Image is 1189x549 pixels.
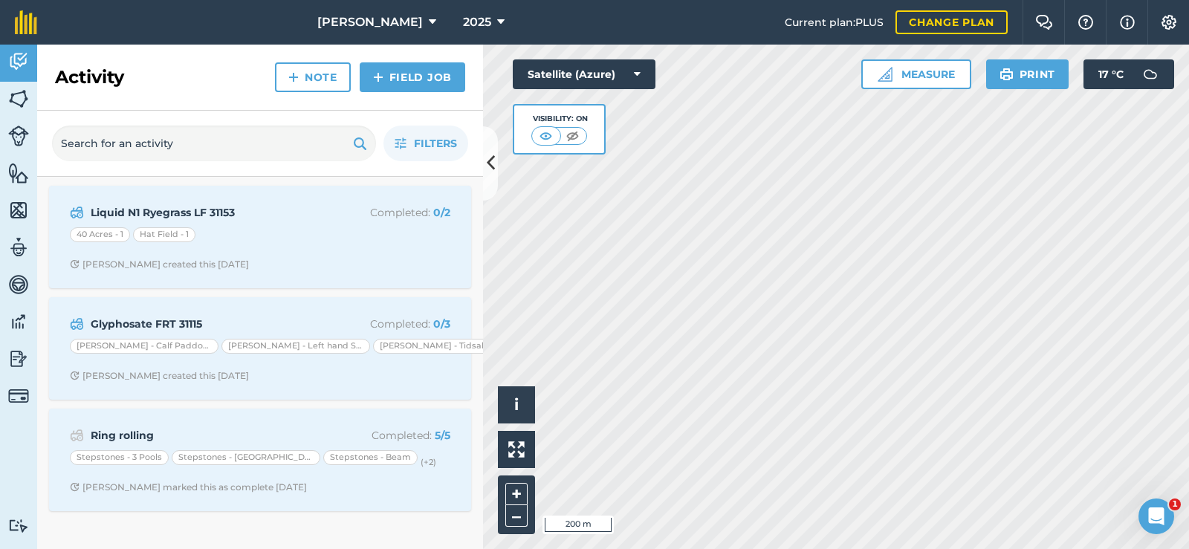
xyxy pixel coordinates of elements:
[508,441,525,458] img: Four arrows, one pointing top left, one top right, one bottom right and the last bottom left
[70,339,218,354] div: [PERSON_NAME] - Calf Paddock
[70,481,307,493] div: [PERSON_NAME] marked this as complete [DATE]
[373,339,495,354] div: [PERSON_NAME] - Tidsals
[8,348,29,370] img: svg+xml;base64,PD94bWwgdmVyc2lvbj0iMS4wIiBlbmNvZGluZz0idXRmLTgiPz4KPCEtLSBHZW5lcmF0b3I6IEFkb2JlIE...
[70,370,249,382] div: [PERSON_NAME] created this [DATE]
[895,10,1008,34] a: Change plan
[332,204,450,221] p: Completed :
[8,126,29,146] img: svg+xml;base64,PD94bWwgdmVyc2lvbj0iMS4wIiBlbmNvZGluZz0idXRmLTgiPz4KPCEtLSBHZW5lcmF0b3I6IEFkb2JlIE...
[275,62,351,92] a: Note
[1160,15,1178,30] img: A cog icon
[360,62,465,92] a: Field Job
[373,68,383,86] img: svg+xml;base64,PHN2ZyB4bWxucz0iaHR0cDovL3d3dy53My5vcmcvMjAwMC9zdmciIHdpZHRoPSIxNCIgaGVpZ2h0PSIyNC...
[383,126,468,161] button: Filters
[52,126,376,161] input: Search for an activity
[317,13,423,31] span: [PERSON_NAME]
[91,316,326,332] strong: Glyphosate FRT 31115
[353,134,367,152] img: svg+xml;base64,PHN2ZyB4bWxucz0iaHR0cDovL3d3dy53My5vcmcvMjAwMC9zdmciIHdpZHRoPSIxOSIgaGVpZ2h0PSIyNC...
[414,135,457,152] span: Filters
[70,371,80,380] img: Clock with arrow pointing clockwise
[15,10,37,34] img: fieldmargin Logo
[505,505,528,527] button: –
[1083,59,1174,89] button: 17 °C
[1169,498,1181,510] span: 1
[1035,15,1053,30] img: Two speech bubbles overlapping with the left bubble in the forefront
[221,339,370,354] div: [PERSON_NAME] - Left hand Side
[1135,59,1165,89] img: svg+xml;base64,PD94bWwgdmVyc2lvbj0iMS4wIiBlbmNvZGluZz0idXRmLTgiPz4KPCEtLSBHZW5lcmF0b3I6IEFkb2JlIE...
[531,113,588,125] div: Visibility: On
[55,65,124,89] h2: Activity
[1000,65,1014,83] img: svg+xml;base64,PHN2ZyB4bWxucz0iaHR0cDovL3d3dy53My5vcmcvMjAwMC9zdmciIHdpZHRoPSIxOSIgaGVpZ2h0PSIyNC...
[861,59,971,89] button: Measure
[785,14,884,30] span: Current plan : PLUS
[332,316,450,332] p: Completed :
[323,450,418,465] div: Stepstones - Beam
[70,450,169,465] div: Stepstones - 3 Pools
[563,129,582,143] img: svg+xml;base64,PHN2ZyB4bWxucz0iaHR0cDovL3d3dy53My5vcmcvMjAwMC9zdmciIHdpZHRoPSI1MCIgaGVpZ2h0PSI0MC...
[58,418,462,502] a: Ring rollingCompleted: 5/5Stepstones - 3 PoolsStepstones - [GEOGRAPHIC_DATA]Stepstones - Beam(+2)...
[435,429,450,442] strong: 5 / 5
[8,162,29,184] img: svg+xml;base64,PHN2ZyB4bWxucz0iaHR0cDovL3d3dy53My5vcmcvMjAwMC9zdmciIHdpZHRoPSI1NiIgaGVpZ2h0PSI2MC...
[172,450,320,465] div: Stepstones - [GEOGRAPHIC_DATA]
[878,67,892,82] img: Ruler icon
[1120,13,1135,31] img: svg+xml;base64,PHN2ZyB4bWxucz0iaHR0cDovL3d3dy53My5vcmcvMjAwMC9zdmciIHdpZHRoPSIxNyIgaGVpZ2h0PSIxNy...
[8,386,29,406] img: svg+xml;base64,PD94bWwgdmVyc2lvbj0iMS4wIiBlbmNvZGluZz0idXRmLTgiPz4KPCEtLSBHZW5lcmF0b3I6IEFkb2JlIE...
[1077,15,1095,30] img: A question mark icon
[421,457,436,467] small: (+ 2 )
[537,129,555,143] img: svg+xml;base64,PHN2ZyB4bWxucz0iaHR0cDovL3d3dy53My5vcmcvMjAwMC9zdmciIHdpZHRoPSI1MCIgaGVpZ2h0PSI0MC...
[288,68,299,86] img: svg+xml;base64,PHN2ZyB4bWxucz0iaHR0cDovL3d3dy53My5vcmcvMjAwMC9zdmciIHdpZHRoPSIxNCIgaGVpZ2h0PSIyNC...
[8,88,29,110] img: svg+xml;base64,PHN2ZyB4bWxucz0iaHR0cDovL3d3dy53My5vcmcvMjAwMC9zdmciIHdpZHRoPSI1NiIgaGVpZ2h0PSI2MC...
[514,395,519,414] span: i
[91,204,326,221] strong: Liquid N1 Ryegrass LF 31153
[70,259,249,270] div: [PERSON_NAME] created this [DATE]
[8,199,29,221] img: svg+xml;base64,PHN2ZyB4bWxucz0iaHR0cDovL3d3dy53My5vcmcvMjAwMC9zdmciIHdpZHRoPSI1NiIgaGVpZ2h0PSI2MC...
[70,426,84,444] img: svg+xml;base64,PD94bWwgdmVyc2lvbj0iMS4wIiBlbmNvZGluZz0idXRmLTgiPz4KPCEtLSBHZW5lcmF0b3I6IEFkb2JlIE...
[8,519,29,533] img: svg+xml;base64,PD94bWwgdmVyc2lvbj0iMS4wIiBlbmNvZGluZz0idXRmLTgiPz4KPCEtLSBHZW5lcmF0b3I6IEFkb2JlIE...
[58,195,462,279] a: Liquid N1 Ryegrass LF 31153Completed: 0/240 Acres - 1Hat Field - 1Clock with arrow pointing clock...
[70,204,84,221] img: svg+xml;base64,PD94bWwgdmVyc2lvbj0iMS4wIiBlbmNvZGluZz0idXRmLTgiPz4KPCEtLSBHZW5lcmF0b3I6IEFkb2JlIE...
[986,59,1069,89] button: Print
[70,315,84,333] img: svg+xml;base64,PD94bWwgdmVyc2lvbj0iMS4wIiBlbmNvZGluZz0idXRmLTgiPz4KPCEtLSBHZW5lcmF0b3I6IEFkb2JlIE...
[332,427,450,444] p: Completed :
[463,13,491,31] span: 2025
[1138,498,1174,534] iframe: Intercom live chat
[58,306,462,391] a: Glyphosate FRT 31115Completed: 0/3[PERSON_NAME] - Calf Paddock[PERSON_NAME] - Left hand Side[PERS...
[8,51,29,73] img: svg+xml;base64,PD94bWwgdmVyc2lvbj0iMS4wIiBlbmNvZGluZz0idXRmLTgiPz4KPCEtLSBHZW5lcmF0b3I6IEFkb2JlIE...
[1098,59,1124,89] span: 17 ° C
[513,59,655,89] button: Satellite (Azure)
[433,317,450,331] strong: 0 / 3
[70,259,80,269] img: Clock with arrow pointing clockwise
[8,311,29,333] img: svg+xml;base64,PD94bWwgdmVyc2lvbj0iMS4wIiBlbmNvZGluZz0idXRmLTgiPz4KPCEtLSBHZW5lcmF0b3I6IEFkb2JlIE...
[70,227,130,242] div: 40 Acres - 1
[505,483,528,505] button: +
[8,273,29,296] img: svg+xml;base64,PD94bWwgdmVyc2lvbj0iMS4wIiBlbmNvZGluZz0idXRmLTgiPz4KPCEtLSBHZW5lcmF0b3I6IEFkb2JlIE...
[70,482,80,492] img: Clock with arrow pointing clockwise
[91,427,326,444] strong: Ring rolling
[133,227,195,242] div: Hat Field - 1
[8,236,29,259] img: svg+xml;base64,PD94bWwgdmVyc2lvbj0iMS4wIiBlbmNvZGluZz0idXRmLTgiPz4KPCEtLSBHZW5lcmF0b3I6IEFkb2JlIE...
[498,386,535,423] button: i
[433,206,450,219] strong: 0 / 2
